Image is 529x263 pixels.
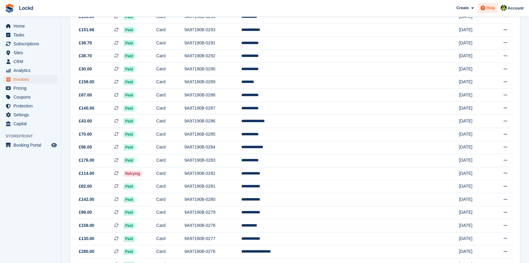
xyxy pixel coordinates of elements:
[13,31,50,39] span: Tasks
[3,102,58,110] a: menu
[79,53,92,59] span: £38.70
[123,171,142,177] span: Retrying
[459,24,490,37] td: [DATE]
[79,92,92,98] span: £87.00
[79,40,92,46] span: £38.70
[156,193,184,206] td: Card
[3,119,58,128] a: menu
[459,141,490,154] td: [DATE]
[123,157,135,163] span: Paid
[123,183,135,190] span: Paid
[123,27,135,33] span: Paid
[459,10,490,24] td: [DATE]
[459,50,490,63] td: [DATE]
[459,76,490,89] td: [DATE]
[156,141,184,154] td: Card
[3,93,58,101] a: menu
[79,27,94,33] span: £151.66
[13,111,50,119] span: Settings
[3,111,58,119] a: menu
[184,50,242,63] td: 9A97190B-0292
[156,63,184,76] td: Card
[3,22,58,30] a: menu
[184,63,242,76] td: 9A97190B-0290
[156,76,184,89] td: Card
[459,128,490,141] td: [DATE]
[79,222,94,229] span: £158.00
[13,66,50,75] span: Analytics
[79,183,92,190] span: £82.00
[501,5,507,11] img: Jamie Budding
[156,245,184,258] td: Card
[123,118,135,124] span: Paid
[459,63,490,76] td: [DATE]
[459,167,490,180] td: [DATE]
[184,36,242,50] td: 9A97190B-0291
[184,10,242,24] td: 9A97190B-0295
[456,5,469,11] span: Create
[156,128,184,141] td: Card
[123,40,135,46] span: Paid
[184,141,242,154] td: 9A97190B-0284
[459,115,490,128] td: [DATE]
[156,154,184,167] td: Card
[79,209,92,216] span: £98.00
[184,89,242,102] td: 9A97190B-0288
[123,209,135,216] span: Paid
[184,102,242,115] td: 9A97190B-0287
[184,115,242,128] td: 9A97190B-0286
[3,66,58,75] a: menu
[487,5,495,11] span: Help
[13,119,50,128] span: Capital
[156,36,184,50] td: Card
[79,79,94,85] span: £158.00
[123,197,135,203] span: Paid
[184,76,242,89] td: 9A97190B-0289
[459,180,490,193] td: [DATE]
[508,5,524,11] span: Account
[459,232,490,245] td: [DATE]
[123,14,135,20] span: Paid
[156,89,184,102] td: Card
[184,206,242,219] td: 9A97190B-0279
[13,93,50,101] span: Coupons
[184,24,242,37] td: 9A97190B-0293
[13,102,50,110] span: Protection
[3,75,58,84] a: menu
[459,154,490,167] td: [DATE]
[184,245,242,258] td: 9A97190B-0276
[3,57,58,66] a: menu
[123,223,135,229] span: Paid
[3,84,58,92] a: menu
[3,31,58,39] a: menu
[123,92,135,98] span: Paid
[459,193,490,206] td: [DATE]
[79,235,94,242] span: £130.00
[156,115,184,128] td: Card
[13,57,50,66] span: CRM
[459,102,490,115] td: [DATE]
[13,84,50,92] span: Pricing
[123,79,135,85] span: Paid
[79,157,94,163] span: £176.00
[156,232,184,245] td: Card
[184,167,242,180] td: 9A97190B-0282
[79,170,94,177] span: £114.00
[123,144,135,150] span: Paid
[459,219,490,232] td: [DATE]
[79,13,94,20] span: £130.00
[123,131,135,137] span: Paid
[459,36,490,50] td: [DATE]
[79,118,92,124] span: £43.00
[123,236,135,242] span: Paid
[79,248,94,255] span: £280.00
[79,66,92,72] span: £30.00
[156,180,184,193] td: Card
[156,206,184,219] td: Card
[13,48,50,57] span: Sites
[156,10,184,24] td: Card
[13,75,50,84] span: Invoices
[184,219,242,232] td: 9A97190B-0278
[79,144,92,150] span: £96.00
[184,154,242,167] td: 9A97190B-0283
